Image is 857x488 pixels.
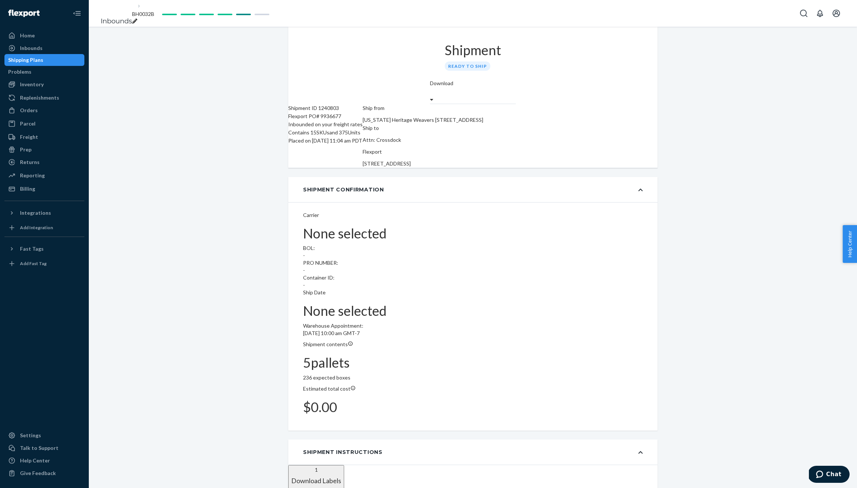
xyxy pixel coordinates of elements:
[4,144,84,156] a: Prep
[20,469,56,477] div: Give Feedback
[4,222,84,234] a: Add Integration
[303,322,643,337] p: Warehouse Appointment: [DATE] 10:00 am GMT-7
[4,118,84,130] a: Parcel
[303,385,643,392] p: Estimated total cost
[303,267,643,274] div: -
[70,6,84,21] button: Close Navigation
[4,170,84,181] a: Reporting
[4,54,84,66] a: Shipping Plans
[303,211,643,219] p: Carrier
[4,183,84,195] a: Billing
[4,258,84,270] a: Add Fast Tag
[363,160,411,167] span: [STREET_ADDRESS]
[363,124,483,132] p: Ship to
[4,42,84,54] a: Inbounds
[4,429,84,441] a: Settings
[445,43,501,58] h1: Shipment
[8,56,43,64] div: Shipping Plans
[303,448,383,456] div: Shipment Instructions
[303,400,643,415] h1: $0.00
[4,243,84,255] button: Fast Tags
[20,245,44,253] div: Fast Tags
[303,374,643,381] p: 236 expected boxes
[20,44,43,52] div: Inbounds
[303,304,643,318] h1: None selected
[303,259,643,274] div: PRO NUMBER:
[291,477,341,485] h4: Download Labels
[288,120,363,128] div: Inbounded on your freight rates
[813,6,827,21] button: Open notifications
[132,11,154,17] span: BH0032B
[288,112,363,120] div: Flexport PO# 9936677
[101,17,132,25] a: Inbounds
[796,6,811,21] button: Open Search Box
[8,10,40,17] img: Flexport logo
[303,355,643,370] h1: 5 pallets
[809,466,850,484] iframe: Opens a widget where you can chat to one of our agents
[4,207,84,219] button: Integrations
[303,274,643,289] div: Container ID:
[4,30,84,41] a: Home
[288,137,363,145] div: Placed on [DATE] 11:04 am PDT
[303,289,643,296] p: Ship Date
[20,432,41,439] div: Settings
[20,107,38,114] div: Orders
[4,467,84,479] button: Give Feedback
[303,281,643,289] div: -
[843,225,857,263] button: Help Center
[20,81,44,88] div: Inventory
[20,224,53,231] div: Add Integration
[20,172,45,179] div: Reporting
[20,457,50,464] div: Help Center
[363,136,483,144] p: Attn: Crossdock
[4,455,84,467] a: Help Center
[363,104,483,112] p: Ship from
[20,444,58,452] div: Talk to Support
[4,156,84,168] a: Returns
[4,442,84,454] button: Talk to Support
[303,341,643,348] p: Shipment contents
[20,185,35,193] div: Billing
[4,131,84,143] a: Freight
[303,244,643,259] div: BOL:
[20,32,35,39] div: Home
[829,6,844,21] button: Open account menu
[445,61,490,71] div: Ready to ship
[20,209,51,217] div: Integrations
[8,68,31,76] div: Problems
[20,260,47,267] div: Add Fast Tag
[4,78,84,90] a: Inventory
[288,104,363,112] div: Shipment ID 1240803
[303,226,643,241] h1: None selected
[20,133,38,141] div: Freight
[4,66,84,78] a: Problems
[4,104,84,116] a: Orders
[4,92,84,104] a: Replenishments
[303,252,643,259] div: -
[20,158,40,166] div: Returns
[20,146,31,153] div: Prep
[20,120,36,127] div: Parcel
[363,148,483,156] p: Flexport
[363,117,483,123] span: [US_STATE] Heritage Weavers [STREET_ADDRESS]
[20,94,59,101] div: Replenishments
[303,186,384,193] div: Shipment Confirmation
[291,466,341,474] div: 1
[288,128,363,137] div: Contains 15 SKUs and 375 Units
[430,80,453,87] label: Download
